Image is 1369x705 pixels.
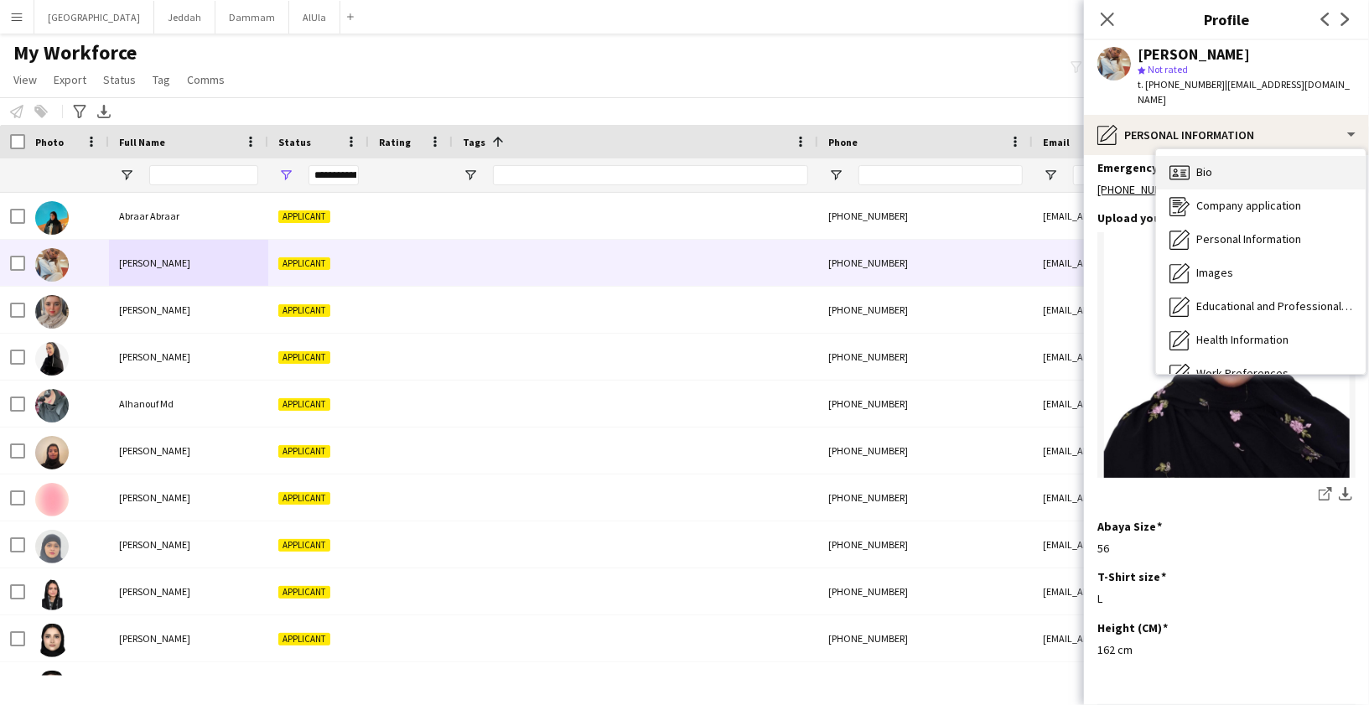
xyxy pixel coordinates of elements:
[1138,78,1350,106] span: | [EMAIL_ADDRESS][DOMAIN_NAME]
[818,240,1033,286] div: [PHONE_NUMBER]
[278,539,330,552] span: Applicant
[35,577,69,610] img: Aseel Alshugaihi
[119,397,174,410] span: Alhanouf Md
[96,69,143,91] a: Status
[35,624,69,657] img: Asma Saad
[463,136,485,148] span: Tags
[278,586,330,599] span: Applicant
[35,483,69,516] img: Amal Almousa
[1138,78,1225,91] span: t. [PHONE_NUMBER]
[818,334,1033,380] div: [PHONE_NUMBER]
[35,436,69,469] img: Aljoharah Khnezan
[70,101,90,122] app-action-btn: Advanced filters
[1196,198,1301,213] span: Company application
[858,165,1023,185] input: Phone Filter Input
[278,492,330,505] span: Applicant
[1156,324,1366,357] div: Health Information
[818,474,1033,521] div: [PHONE_NUMBER]
[1043,168,1058,183] button: Open Filter Menu
[103,72,136,87] span: Status
[1196,332,1289,347] span: Health Information
[1097,160,1215,175] h3: Emergency Contact:
[818,381,1033,427] div: [PHONE_NUMBER]
[1033,287,1368,333] div: [EMAIL_ADDRESS][DOMAIN_NAME]
[1196,164,1212,179] span: Bio
[1097,569,1166,584] h3: T-Shirt size
[35,389,69,422] img: Alhanouf Md
[35,201,69,235] img: Abraar Abraar
[1073,165,1358,185] input: Email Filter Input
[278,168,293,183] button: Open Filter Menu
[1033,193,1368,239] div: [EMAIL_ADDRESS][DOMAIN_NAME]
[119,444,190,457] span: [PERSON_NAME]
[1148,63,1188,75] span: Not rated
[1033,615,1368,661] div: [EMAIL_ADDRESS][DOMAIN_NAME]
[1084,8,1369,30] h3: Profile
[278,633,330,645] span: Applicant
[818,615,1033,661] div: [PHONE_NUMBER]
[379,136,411,148] span: Rating
[1097,182,1185,197] a: [PHONE_NUMBER]
[47,69,93,91] a: Export
[119,210,179,222] span: Abraar Abraar
[35,671,69,704] img: Awrad Ali
[146,69,177,91] a: Tag
[54,72,86,87] span: Export
[1097,519,1162,534] h3: Abaya Size
[818,521,1033,568] div: [PHONE_NUMBER]
[278,445,330,458] span: Applicant
[463,168,478,183] button: Open Filter Menu
[1156,357,1366,391] div: Work Preferences
[149,165,258,185] input: Full Name Filter Input
[1033,568,1368,614] div: [EMAIL_ADDRESS][DOMAIN_NAME]
[119,350,190,363] span: [PERSON_NAME]
[828,136,858,148] span: Phone
[828,168,843,183] button: Open Filter Menu
[278,210,330,223] span: Applicant
[1097,210,1228,225] h3: Upload your ID picture
[1196,265,1233,280] span: Images
[119,136,165,148] span: Full Name
[180,69,231,91] a: Comms
[119,632,190,645] span: [PERSON_NAME]
[94,101,114,122] app-action-btn: Export XLSX
[1156,290,1366,324] div: Educational and Professional Background
[818,193,1033,239] div: [PHONE_NUMBER]
[278,304,330,317] span: Applicant
[1097,232,1356,478] img: 617cf300-ab35-4fb2-b928-83e487a08afa.jpeg
[1156,156,1366,189] div: Bio
[1033,334,1368,380] div: [EMAIL_ADDRESS][DOMAIN_NAME]
[278,351,330,364] span: Applicant
[1033,381,1368,427] div: [EMAIL_ADDRESS][DOMAIN_NAME]
[1156,257,1366,290] div: Images
[1033,521,1368,568] div: [EMAIL_ADDRESS][DOMAIN_NAME]
[493,165,808,185] input: Tags Filter Input
[187,72,225,87] span: Comms
[153,72,170,87] span: Tag
[35,295,69,329] img: Alanoud Almihidib
[818,287,1033,333] div: [PHONE_NUMBER]
[119,168,134,183] button: Open Filter Menu
[215,1,289,34] button: Dammam
[35,530,69,563] img: Amjad Mohammed
[13,72,37,87] span: View
[1097,620,1168,635] h3: Height (CM)
[1033,474,1368,521] div: [EMAIL_ADDRESS][DOMAIN_NAME]
[154,1,215,34] button: Jeddah
[278,136,311,148] span: Status
[1156,223,1366,257] div: Personal Information
[1196,231,1301,246] span: Personal Information
[35,342,69,376] img: Alhanouf Alshammari
[119,257,190,269] span: [PERSON_NAME]
[1196,298,1352,314] span: Educational and Professional Background
[1097,541,1356,556] div: 56
[1084,115,1369,155] div: Personal Information
[1033,240,1368,286] div: [EMAIL_ADDRESS][DOMAIN_NAME]
[278,257,330,270] span: Applicant
[1097,642,1356,657] div: 162 cm
[1138,47,1250,62] div: [PERSON_NAME]
[1156,189,1366,223] div: Company application
[119,491,190,504] span: [PERSON_NAME]
[818,428,1033,474] div: [PHONE_NUMBER]
[7,69,44,91] a: View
